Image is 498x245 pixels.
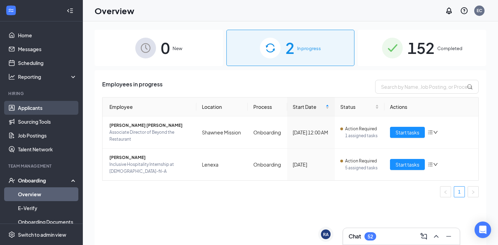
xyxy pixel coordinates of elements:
a: Talent Network [18,142,77,156]
th: Process [248,97,287,116]
a: Home [18,28,77,42]
td: Lenexa [196,149,247,180]
span: 2 [285,36,294,60]
svg: ComposeMessage [420,232,428,241]
span: bars [428,162,433,167]
li: Next Page [468,186,479,197]
span: Start tasks [396,161,419,168]
span: 0 [161,36,170,60]
div: Hiring [8,91,76,96]
span: down [433,130,438,135]
div: [DATE] [293,161,329,168]
button: right [468,186,479,197]
th: Employee [102,97,196,116]
a: Sourcing Tools [18,115,77,129]
a: Overview [18,187,77,201]
input: Search by Name, Job Posting, or Process [375,80,479,94]
svg: Collapse [67,7,74,14]
span: [PERSON_NAME] [109,154,191,161]
td: Onboarding [248,149,287,180]
svg: Analysis [8,73,15,80]
a: Messages [18,42,77,56]
a: Scheduling [18,56,77,70]
svg: WorkstreamLogo [8,7,14,14]
th: Status [335,97,384,116]
div: EC [477,8,482,13]
td: Shawnee Mission [196,116,247,149]
span: Action Required [345,158,377,164]
span: bars [428,130,433,135]
span: down [433,162,438,167]
span: Start Date [293,103,324,111]
span: left [443,190,448,194]
span: In progress [297,45,321,52]
svg: Settings [8,231,15,238]
svg: QuestionInfo [460,7,468,15]
svg: Minimize [445,232,453,241]
span: Associate Director of Beyond the Restaurant [109,129,191,143]
li: Previous Page [440,186,451,197]
span: 5 assigned tasks [345,164,379,171]
h3: Chat [349,233,361,240]
th: Location [196,97,247,116]
button: left [440,186,451,197]
span: [PERSON_NAME] [PERSON_NAME] [109,122,191,129]
button: ComposeMessage [418,231,429,242]
button: Start tasks [390,127,425,138]
span: Status [340,103,373,111]
span: New [173,45,182,52]
div: RA [323,232,329,237]
span: 1 assigned tasks [345,132,379,139]
span: Start tasks [396,129,419,136]
span: right [471,190,475,194]
span: Employees in progress [102,80,163,94]
div: Reporting [18,73,77,80]
a: 1 [454,187,465,197]
div: 52 [368,234,373,239]
svg: ChevronUp [432,232,440,241]
svg: Notifications [445,7,453,15]
span: Action Required [345,125,377,132]
a: E-Verify [18,201,77,215]
td: Onboarding [248,116,287,149]
svg: UserCheck [8,177,15,184]
button: Minimize [443,231,454,242]
button: ChevronUp [431,231,442,242]
span: 152 [408,36,434,60]
div: Onboarding [18,177,71,184]
th: Actions [384,97,478,116]
a: Job Postings [18,129,77,142]
div: [DATE] 12:00 AM [293,129,329,136]
span: Inclusive Hospitality Internship at [DEMOGRAPHIC_DATA]-fil-A [109,161,191,175]
a: Onboarding Documents [18,215,77,229]
span: Completed [437,45,462,52]
button: Start tasks [390,159,425,170]
div: Team Management [8,163,76,169]
a: Applicants [18,101,77,115]
h1: Overview [95,5,134,17]
div: Switch to admin view [18,231,66,238]
div: Open Intercom Messenger [475,222,491,238]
